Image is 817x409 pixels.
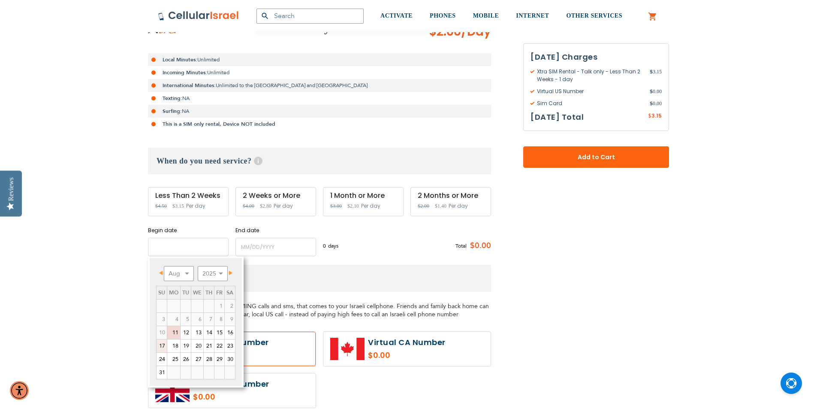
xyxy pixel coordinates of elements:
[449,202,468,210] span: Per day
[167,326,180,339] a: 11
[181,353,191,366] a: 26
[361,202,380,210] span: Per day
[347,203,359,209] span: $2.10
[214,326,224,339] a: 15
[243,203,254,209] span: $4.00
[225,353,235,366] a: 30
[7,177,15,201] div: Reviews
[148,92,491,105] li: NA
[328,242,338,250] span: days
[650,88,653,95] span: $
[380,12,413,19] span: ACTIVATE
[418,192,484,200] div: 2 Months or More
[214,339,224,352] a: 22
[167,313,180,326] span: 4
[204,313,214,326] span: 7
[148,66,491,79] li: Unlimited
[552,153,641,162] span: Add to Cart
[225,339,235,352] a: 23
[226,289,233,297] span: Saturday
[651,112,662,119] span: 3.15
[167,353,180,366] a: 25
[531,111,584,124] h3: [DATE] Total
[650,88,662,95] span: 0.00
[650,68,662,83] span: 3.15
[158,289,165,297] span: Sunday
[467,239,491,252] span: $0.00
[169,289,178,297] span: Monday
[163,82,216,89] strong: International Minutes:
[191,313,203,326] span: 6
[148,227,229,234] label: Begin date
[155,192,221,200] div: Less Than 2 Weeks
[10,381,29,400] div: Accessibility Menu
[163,69,207,76] strong: Incoming Minutes:
[243,192,309,200] div: 2 Weeks or More
[186,202,205,210] span: Per day
[148,53,491,66] li: Unlimited
[157,353,167,366] a: 24
[191,339,203,352] a: 20
[225,313,235,326] span: 9
[229,271,232,275] span: Next
[455,242,467,250] span: Total
[214,300,224,312] span: 1
[435,203,446,209] span: $1.40
[225,300,235,312] span: 2
[148,79,491,92] li: Unlimited to the [GEOGRAPHIC_DATA] and [GEOGRAPHIC_DATA]
[157,339,167,352] a: 17
[159,271,163,275] span: Prev
[531,100,650,107] span: Sim Card
[330,192,396,200] div: 1 Month or More
[204,339,214,352] a: 21
[204,353,214,366] a: 28
[148,105,491,118] li: NA
[205,289,212,297] span: Thursday
[650,100,653,107] span: $
[157,313,167,326] span: 3
[163,95,182,102] strong: Texting:
[163,121,275,127] strong: This is a SIM only rental, Device NOT included
[157,267,168,278] a: Prev
[214,353,224,366] a: 29
[198,266,228,281] select: Select year
[163,108,182,115] strong: Surfing:
[254,157,262,165] span: Help
[181,326,191,339] a: 12
[330,203,342,209] span: $3.00
[260,203,271,209] span: $2.80
[274,202,293,210] span: Per day
[181,313,191,326] span: 5
[204,326,214,339] a: 14
[193,289,202,297] span: Wednesday
[157,366,167,379] a: 31
[430,12,456,19] span: PHONES
[531,68,650,83] span: Xtra SIM Rental - Talk only - Less Than 2 Weeks - 1 day
[181,339,191,352] a: 19
[225,326,235,339] a: 16
[172,203,184,209] span: $3.15
[167,339,180,352] a: 18
[256,9,364,24] input: Search
[164,266,194,281] select: Select month
[216,289,223,297] span: Friday
[516,12,549,19] span: INTERNET
[650,100,662,107] span: 0.00
[531,51,662,64] h3: [DATE] Charges
[158,11,239,21] img: Cellular Israel Logo
[523,146,669,168] button: Add to Cart
[148,148,491,174] h3: When do you need service?
[182,289,189,297] span: Tuesday
[224,267,235,278] a: Next
[191,326,203,339] a: 13
[157,326,167,339] span: 10
[191,353,203,366] a: 27
[566,12,622,19] span: OTHER SERVICES
[235,238,316,256] input: MM/DD/YYYY
[148,238,229,256] input: MM/DD/YYYY
[155,203,167,209] span: $4.50
[531,88,650,95] span: Virtual US Number
[323,242,328,250] span: 0
[648,112,651,120] span: $
[163,56,197,63] strong: Local Minutes:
